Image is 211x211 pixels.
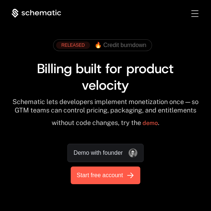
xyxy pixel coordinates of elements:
button: Toggle menu [191,10,198,17]
span: Billing built for product velocity [37,60,178,94]
a: demo [142,114,158,132]
div: RELEASED [56,42,90,49]
a: [object Object] [71,167,140,184]
img: Founder [129,149,137,157]
span: 🔥 Credit burndown [95,42,147,49]
a: Demo with founder, ,[object Object] [67,144,144,162]
div: Schematic lets developers implement monetization once — so GTM teams can control pricing, packagi... [12,98,199,132]
span: Start free account [77,171,123,180]
a: [object Object],[object Object] [56,42,146,49]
